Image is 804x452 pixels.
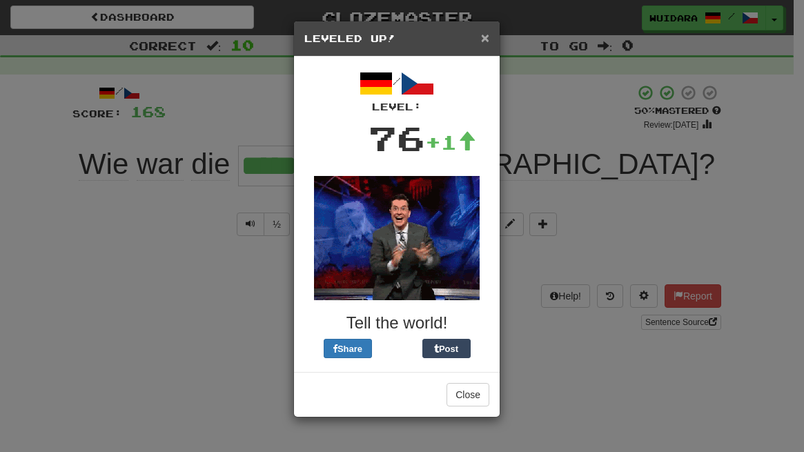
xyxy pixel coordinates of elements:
button: Close [481,30,489,45]
button: Share [324,339,372,358]
div: Level: [304,100,489,114]
iframe: X Post Button [372,339,422,358]
h3: Tell the world! [304,314,489,332]
div: +1 [425,128,476,156]
button: Post [422,339,471,358]
img: colbert-d8d93119554e3a11f2fb50df59d9335a45bab299cf88b0a944f8a324a1865a88.gif [314,176,480,300]
span: × [481,30,489,46]
div: 76 [369,114,425,162]
div: / [304,67,489,114]
h5: Leveled Up! [304,32,489,46]
button: Close [447,383,489,406]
